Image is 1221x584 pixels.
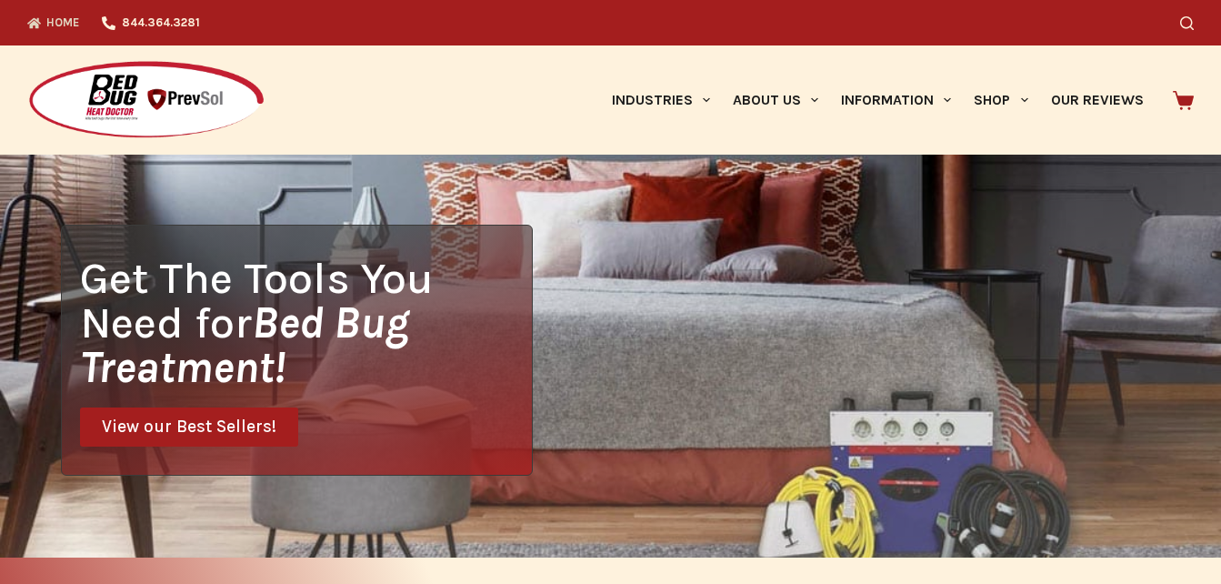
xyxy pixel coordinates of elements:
a: Our Reviews [1039,45,1155,155]
h1: Get The Tools You Need for [80,256,532,389]
a: Industries [600,45,721,155]
nav: Primary [600,45,1155,155]
a: About Us [721,45,829,155]
a: View our Best Sellers! [80,408,298,447]
button: Search [1180,16,1194,30]
span: View our Best Sellers! [102,418,276,436]
i: Bed Bug Treatment! [80,297,409,393]
a: Shop [963,45,1039,155]
img: Prevsol/Bed Bug Heat Doctor [27,60,265,141]
a: Information [830,45,963,155]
